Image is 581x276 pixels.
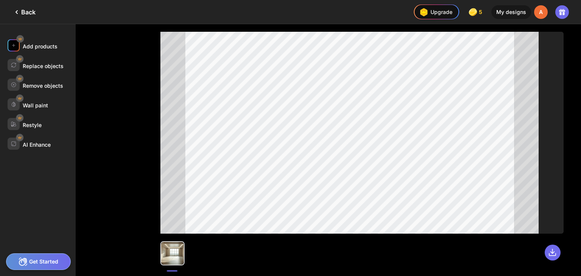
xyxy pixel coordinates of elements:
div: My designs [491,5,531,19]
div: Wall paint [23,102,48,109]
div: Replace objects [23,63,64,69]
span: 5 [479,9,484,15]
div: Remove objects [23,82,63,89]
div: Restyle [23,122,42,128]
img: upgrade-nav-btn-icon.gif [418,6,430,18]
div: A [534,5,548,19]
div: Get Started [6,253,71,270]
div: AI Enhance [23,141,51,148]
div: Add products [23,43,57,50]
div: Upgrade [418,6,452,18]
div: Back [12,8,36,17]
